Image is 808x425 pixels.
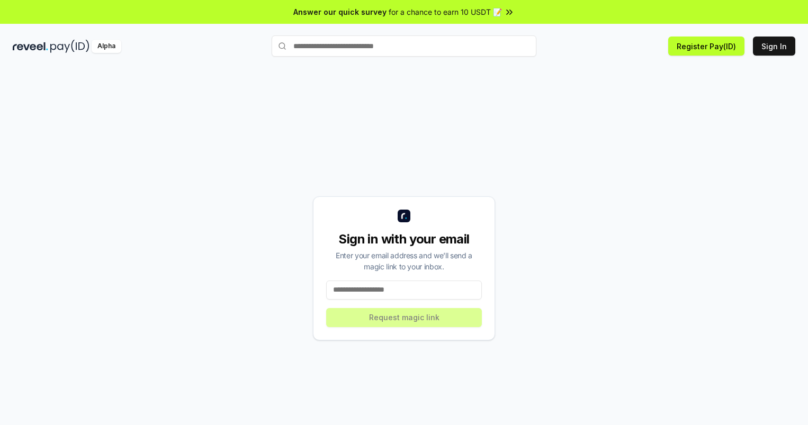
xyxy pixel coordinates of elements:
span: Answer our quick survey [293,6,387,17]
button: Sign In [753,37,795,56]
div: Sign in with your email [326,231,482,248]
img: pay_id [50,40,89,53]
button: Register Pay(ID) [668,37,744,56]
div: Enter your email address and we’ll send a magic link to your inbox. [326,250,482,272]
span: for a chance to earn 10 USDT 📝 [389,6,502,17]
img: reveel_dark [13,40,48,53]
div: Alpha [92,40,121,53]
img: logo_small [398,210,410,222]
